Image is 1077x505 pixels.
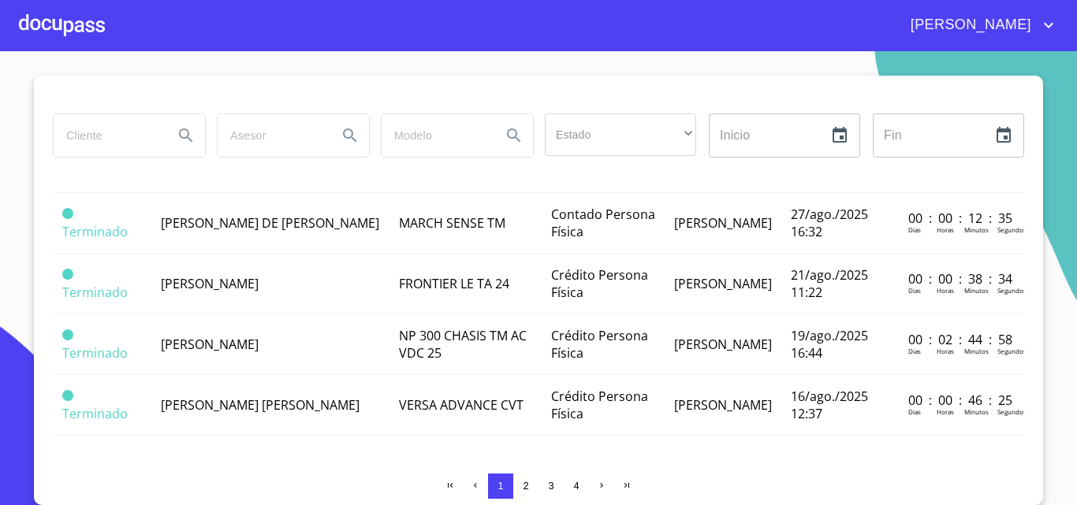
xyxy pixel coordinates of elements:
p: Dias [908,225,921,234]
span: Terminado [62,390,73,401]
p: 00 : 00 : 46 : 25 [908,392,1015,409]
p: 00 : 02 : 44 : 58 [908,331,1015,348]
span: Contado Persona Física [551,206,655,240]
p: 00 : 00 : 38 : 34 [908,270,1015,288]
button: Search [331,117,369,154]
span: [PERSON_NAME] [674,336,772,353]
span: 1 [498,480,503,492]
span: [PERSON_NAME] [674,275,772,292]
span: [PERSON_NAME] [674,214,772,232]
p: Dias [908,347,921,355]
span: [PERSON_NAME] [PERSON_NAME] [161,396,360,414]
p: Dias [908,286,921,295]
span: [PERSON_NAME] [161,336,259,353]
span: VERSA ADVANCE CVT [399,396,524,414]
p: Minutos [964,407,989,416]
span: Crédito Persona Física [551,266,648,301]
p: Dias [908,407,921,416]
p: Minutos [964,286,989,295]
p: Horas [937,225,954,234]
span: 21/ago./2025 11:22 [791,266,868,301]
span: Terminado [62,269,73,280]
button: 3 [538,473,564,499]
p: Horas [937,286,954,295]
span: 3 [548,480,553,492]
input: search [382,114,489,157]
input: search [218,114,325,157]
button: account of current user [899,13,1058,38]
p: Segundos [997,407,1027,416]
p: Segundos [997,286,1027,295]
span: Terminado [62,329,73,340]
span: NP 300 CHASIS TM AC VDC 25 [399,327,527,362]
span: [PERSON_NAME] [899,13,1039,38]
span: FRONTIER LE TA 24 [399,275,509,292]
span: 16/ago./2025 12:37 [791,388,868,422]
input: search [54,114,161,157]
button: 1 [488,473,513,499]
span: [PERSON_NAME] [674,396,772,414]
span: Terminado [62,223,128,240]
p: Horas [937,347,954,355]
button: 2 [513,473,538,499]
span: 19/ago./2025 16:44 [791,327,868,362]
p: Horas [937,407,954,416]
span: 2 [523,480,528,492]
p: Segundos [997,225,1027,234]
span: Crédito Persona Física [551,327,648,362]
button: 4 [564,473,589,499]
p: Minutos [964,347,989,355]
button: Search [495,117,533,154]
span: [PERSON_NAME] [161,275,259,292]
span: 4 [573,480,579,492]
span: MARCH SENSE TM [399,214,505,232]
p: Minutos [964,225,989,234]
span: Terminado [62,344,128,362]
span: Terminado [62,405,128,422]
p: 00 : 00 : 12 : 35 [908,210,1015,227]
span: Crédito Persona Física [551,388,648,422]
div: ​ [545,113,696,156]
span: [PERSON_NAME] DE [PERSON_NAME] [161,214,379,232]
span: Terminado [62,284,128,301]
span: 27/ago./2025 16:32 [791,206,868,240]
span: Terminado [62,208,73,219]
p: Segundos [997,347,1027,355]
button: Search [167,117,205,154]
